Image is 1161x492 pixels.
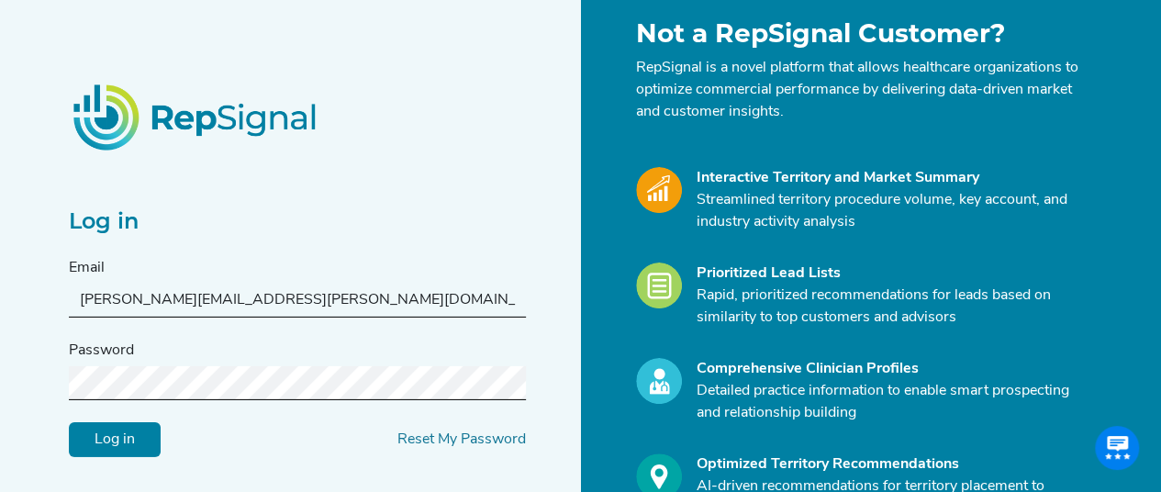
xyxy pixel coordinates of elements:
img: RepSignalLogo.20539ed3.png [50,61,342,172]
p: RepSignal is a novel platform that allows healthcare organizations to optimize commercial perform... [636,57,1082,123]
p: Streamlined territory procedure volume, key account, and industry activity analysis [697,189,1082,233]
img: Market_Icon.a700a4ad.svg [636,167,682,213]
p: Detailed practice information to enable smart prospecting and relationship building [697,380,1082,424]
div: Prioritized Lead Lists [697,263,1082,285]
p: Rapid, prioritized recommendations for leads based on similarity to top customers and advisors [697,285,1082,329]
h1: Not a RepSignal Customer? [636,18,1082,50]
h2: Log in [69,208,526,235]
div: Optimized Territory Recommendations [697,453,1082,475]
img: Profile_Icon.739e2aba.svg [636,358,682,404]
a: Reset My Password [397,432,526,447]
div: Interactive Territory and Market Summary [697,167,1082,189]
label: Email [69,257,105,279]
div: Comprehensive Clinician Profiles [697,358,1082,380]
img: Leads_Icon.28e8c528.svg [636,263,682,308]
input: Log in [69,422,161,457]
label: Password [69,340,134,362]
